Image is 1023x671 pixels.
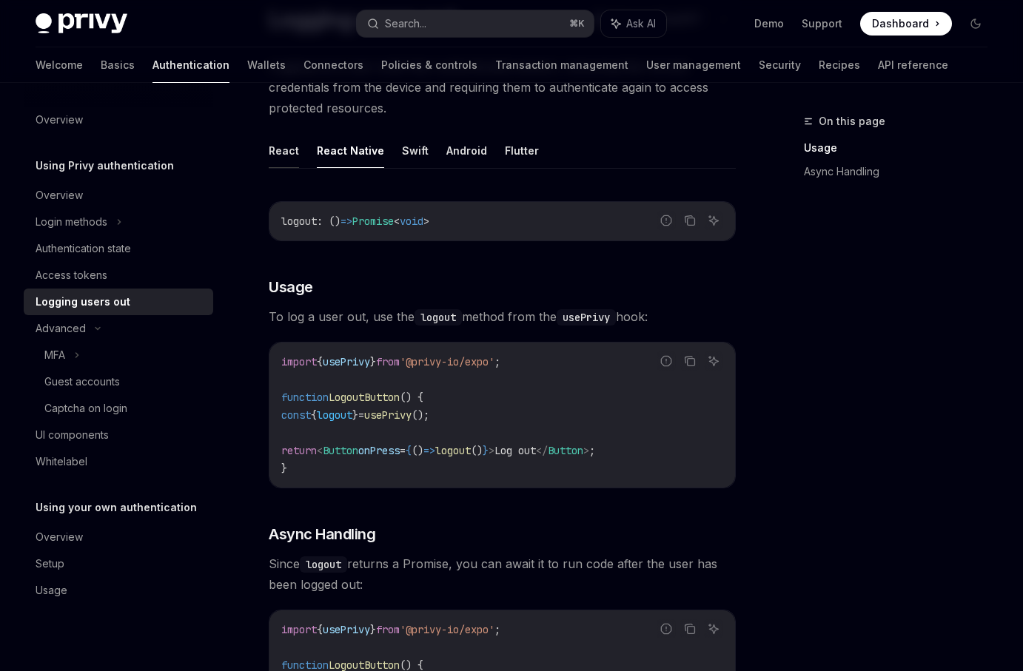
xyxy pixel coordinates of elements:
[323,623,370,636] span: usePrivy
[36,157,174,175] h5: Using Privy authentication
[303,47,363,83] a: Connectors
[36,528,83,546] div: Overview
[860,12,952,36] a: Dashboard
[152,47,229,83] a: Authentication
[704,211,723,230] button: Ask AI
[406,444,412,457] span: {
[281,623,317,636] span: import
[317,408,352,422] span: logout
[376,355,400,368] span: from
[36,499,197,516] h5: Using your own authentication
[281,408,311,422] span: const
[36,13,127,34] img: dark logo
[381,47,477,83] a: Policies & controls
[317,355,323,368] span: {
[317,133,384,168] button: React Native
[494,444,536,457] span: Log out
[269,277,313,297] span: Usage
[394,215,400,228] span: <
[24,577,213,604] a: Usage
[583,444,589,457] span: >
[36,581,67,599] div: Usage
[704,619,723,638] button: Ask AI
[44,399,127,417] div: Captcha on login
[36,426,109,444] div: UI components
[370,355,376,368] span: }
[24,550,213,577] a: Setup
[446,133,487,168] button: Android
[557,309,616,326] code: usePrivy
[626,16,656,31] span: Ask AI
[44,346,65,364] div: MFA
[101,47,135,83] a: Basics
[24,235,213,262] a: Authentication state
[281,355,317,368] span: import
[36,111,83,129] div: Overview
[657,619,676,638] button: Report incorrect code
[358,408,364,422] span: =
[281,391,329,404] span: function
[358,444,400,457] span: onPress
[281,462,287,475] span: }
[300,556,347,573] code: logout
[435,444,471,457] span: logout
[548,444,583,457] span: Button
[364,408,412,422] span: usePrivy
[964,12,987,36] button: Toggle dark mode
[423,444,435,457] span: =>
[759,47,801,83] a: Security
[872,16,929,31] span: Dashboard
[494,355,500,368] span: ;
[317,444,323,457] span: <
[269,133,299,168] button: React
[317,215,341,228] span: : ()
[505,133,539,168] button: Flutter
[36,266,107,284] div: Access tokens
[269,306,736,327] span: To log a user out, use the method from the hook:
[317,623,323,636] span: {
[415,309,462,326] code: logout
[680,211,700,230] button: Copy the contents from the code block
[819,112,885,130] span: On this page
[36,293,130,311] div: Logging users out
[44,373,120,391] div: Guest accounts
[483,444,489,457] span: }
[341,215,352,228] span: =>
[269,524,375,544] span: Async Handling
[704,351,723,371] button: Ask AI
[494,623,500,636] span: ;
[352,215,394,228] span: Promise
[370,623,376,636] span: }
[24,289,213,315] a: Logging users out
[400,444,406,457] span: =
[24,448,213,475] a: Whitelabel
[423,215,429,228] span: >
[819,47,860,83] a: Recipes
[24,182,213,209] a: Overview
[412,408,429,422] span: ();
[24,422,213,448] a: UI components
[657,211,676,230] button: Report incorrect code
[400,623,494,636] span: '@privy-io/expo'
[36,213,107,231] div: Login methods
[269,553,736,595] span: Since returns a Promise, you can await it to run code after the user has been logged out:
[36,320,86,337] div: Advanced
[878,47,948,83] a: API reference
[376,623,400,636] span: from
[646,47,741,83] a: User management
[36,240,131,257] div: Authentication state
[24,107,213,133] a: Overview
[24,262,213,289] a: Access tokens
[36,555,64,573] div: Setup
[402,133,429,168] button: Swift
[601,10,666,37] button: Ask AI
[400,391,423,404] span: () {
[804,136,999,160] a: Usage
[804,160,999,183] a: Async Handling
[357,10,594,37] button: Search...⌘K
[589,444,595,457] span: ;
[269,56,736,118] span: Logging out a user ends their authenticated session, removing their access credentials from the d...
[329,391,400,404] span: LogoutButton
[471,444,483,457] span: ()
[24,524,213,550] a: Overview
